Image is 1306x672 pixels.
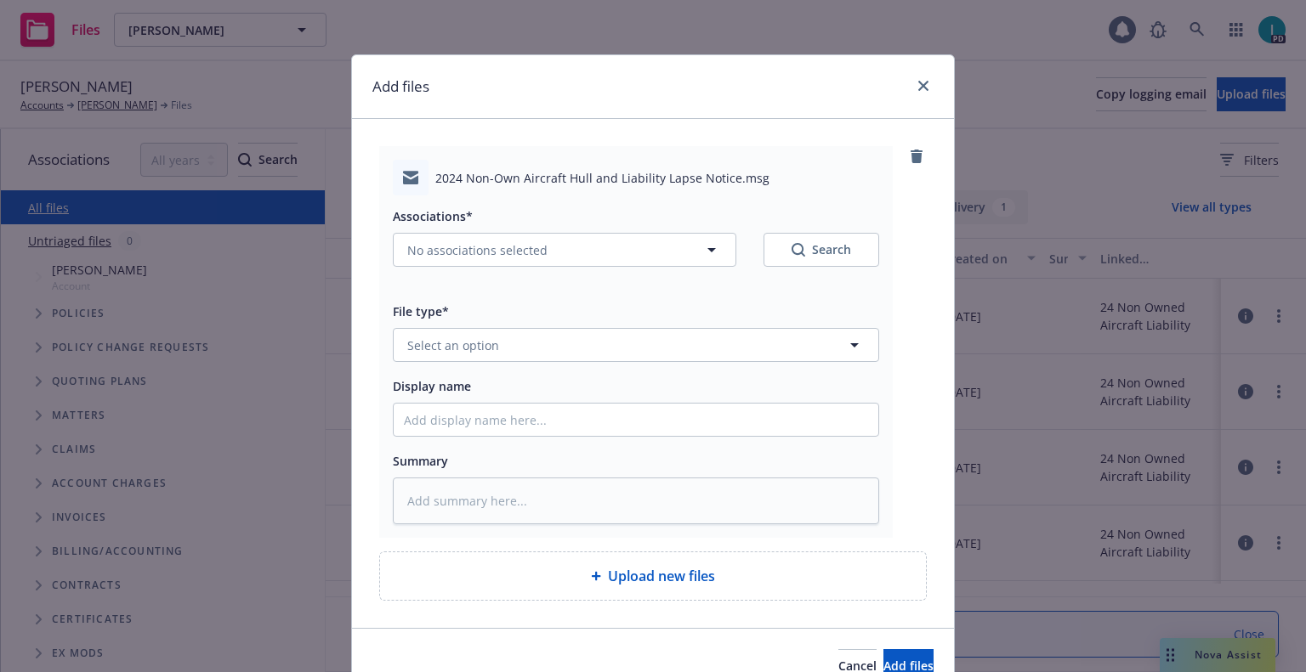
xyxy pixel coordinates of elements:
[393,378,471,394] span: Display name
[393,233,736,267] button: No associations selected
[407,336,499,354] span: Select an option
[407,241,548,259] span: No associations selected
[394,404,878,436] input: Add display name here...
[792,243,805,257] svg: Search
[379,551,927,601] div: Upload new files
[913,76,934,96] a: close
[393,328,879,362] button: Select an option
[906,146,927,167] a: remove
[608,566,715,586] span: Upload new files
[393,303,449,319] span: File type*
[393,208,473,224] span: Associations*
[792,241,851,258] div: Search
[372,76,429,98] h1: Add files
[393,453,448,469] span: Summary
[764,233,879,267] button: SearchSearch
[435,169,769,187] span: 2024 Non-Own Aircraft Hull and Liability Lapse Notice.msg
